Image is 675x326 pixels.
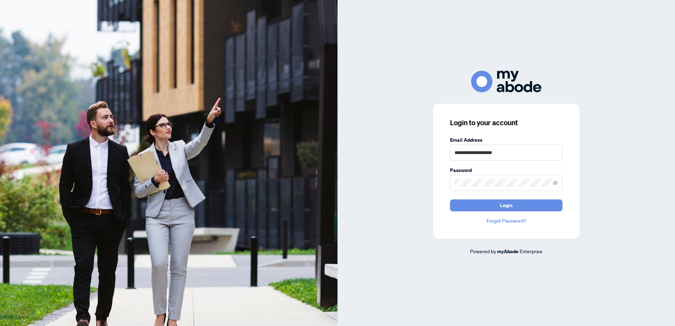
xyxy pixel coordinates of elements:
[471,71,541,92] img: ma-logo
[450,118,562,128] h3: Login to your account
[450,136,562,144] label: Email Address
[520,248,542,254] span: Enterprise
[470,248,496,254] span: Powered by
[450,217,562,225] a: Forgot Password?
[500,200,513,211] span: Login
[497,248,519,255] a: myAbode
[553,180,558,185] span: eye-invisible
[450,166,562,174] label: Password
[450,199,562,211] button: Login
